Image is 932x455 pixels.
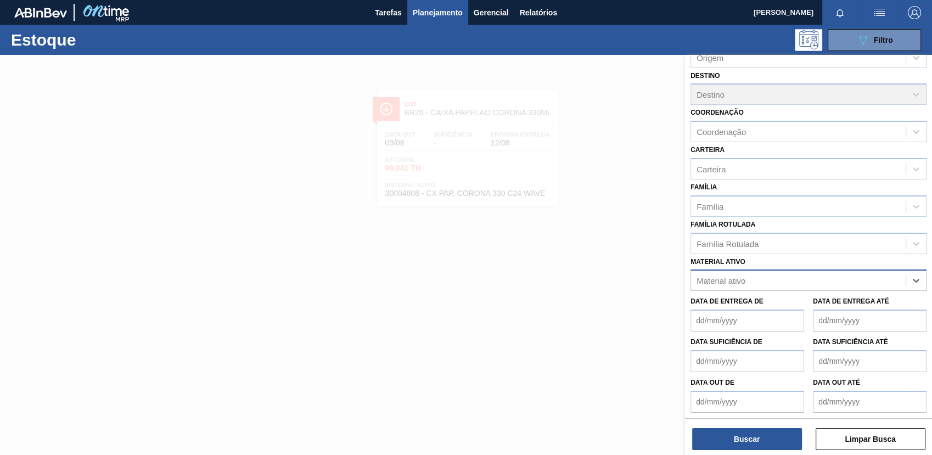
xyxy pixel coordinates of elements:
[813,310,927,332] input: dd/mm/yyyy
[813,297,889,305] label: Data de Entrega até
[690,221,755,228] label: Família Rotulada
[690,338,762,346] label: Data suficiência de
[690,391,804,413] input: dd/mm/yyyy
[11,33,172,46] h1: Estoque
[874,36,893,44] span: Filtro
[697,276,745,285] div: Material ativo
[822,5,857,20] button: Notificações
[690,109,744,116] label: Coordenação
[690,310,804,332] input: dd/mm/yyyy
[690,258,745,266] label: Material ativo
[690,297,763,305] label: Data de Entrega de
[813,391,927,413] input: dd/mm/yyyy
[413,6,463,19] span: Planejamento
[873,6,886,19] img: userActions
[813,379,860,386] label: Data out até
[813,338,888,346] label: Data suficiência até
[828,29,921,51] button: Filtro
[14,8,67,18] img: TNhmsLtSVTkK8tSr43FrP2fwEKptu5GPRR3wAAAABJRU5ErkJggg==
[474,6,509,19] span: Gerencial
[697,201,723,211] div: Família
[520,6,557,19] span: Relatórios
[690,379,734,386] label: Data out de
[690,183,717,191] label: Família
[813,350,927,372] input: dd/mm/yyyy
[690,146,725,154] label: Carteira
[690,72,720,80] label: Destino
[697,127,746,137] div: Coordenação
[795,29,822,51] div: Pogramando: nenhum usuário selecionado
[690,350,804,372] input: dd/mm/yyyy
[908,6,921,19] img: Logout
[697,53,723,62] div: Origem
[697,164,726,173] div: Carteira
[375,6,402,19] span: Tarefas
[697,239,759,248] div: Família Rotulada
